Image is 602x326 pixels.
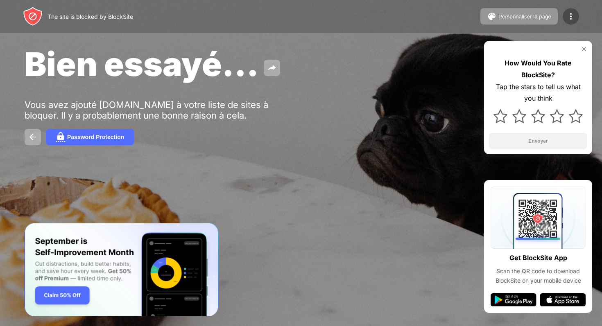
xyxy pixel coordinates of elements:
div: Get BlockSite App [509,252,567,264]
span: Bien essayé... [25,44,259,84]
img: app-store.svg [540,293,586,306]
div: Scan the QR code to download BlockSite on your mobile device [491,267,586,285]
img: star.svg [493,109,507,123]
img: share.svg [267,63,277,73]
div: How Would You Rate BlockSite? [489,57,587,81]
button: Personnaliser la page [480,8,558,25]
div: The site is blocked by BlockSite [48,13,133,20]
img: star.svg [531,109,545,123]
img: star.svg [569,109,583,123]
iframe: Banner [25,223,218,317]
div: Password Protection [67,134,124,140]
img: menu-icon.svg [566,11,576,21]
img: password.svg [56,132,66,142]
img: header-logo.svg [23,7,43,26]
button: Password Protection [46,129,134,145]
div: Personnaliser la page [498,13,551,20]
div: Vous avez ajouté [DOMAIN_NAME] à votre liste de sites à bloquer. Il y a probablement une bonne ra... [25,99,278,121]
img: star.svg [550,109,564,123]
div: Tap the stars to tell us what you think [489,81,587,105]
img: back.svg [28,132,38,142]
img: star.svg [512,109,526,123]
img: pallet.svg [487,11,497,21]
img: google-play.svg [491,293,536,306]
img: rate-us-close.svg [581,46,587,52]
button: Envoyer [489,133,587,149]
img: qrcode.svg [491,187,586,249]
